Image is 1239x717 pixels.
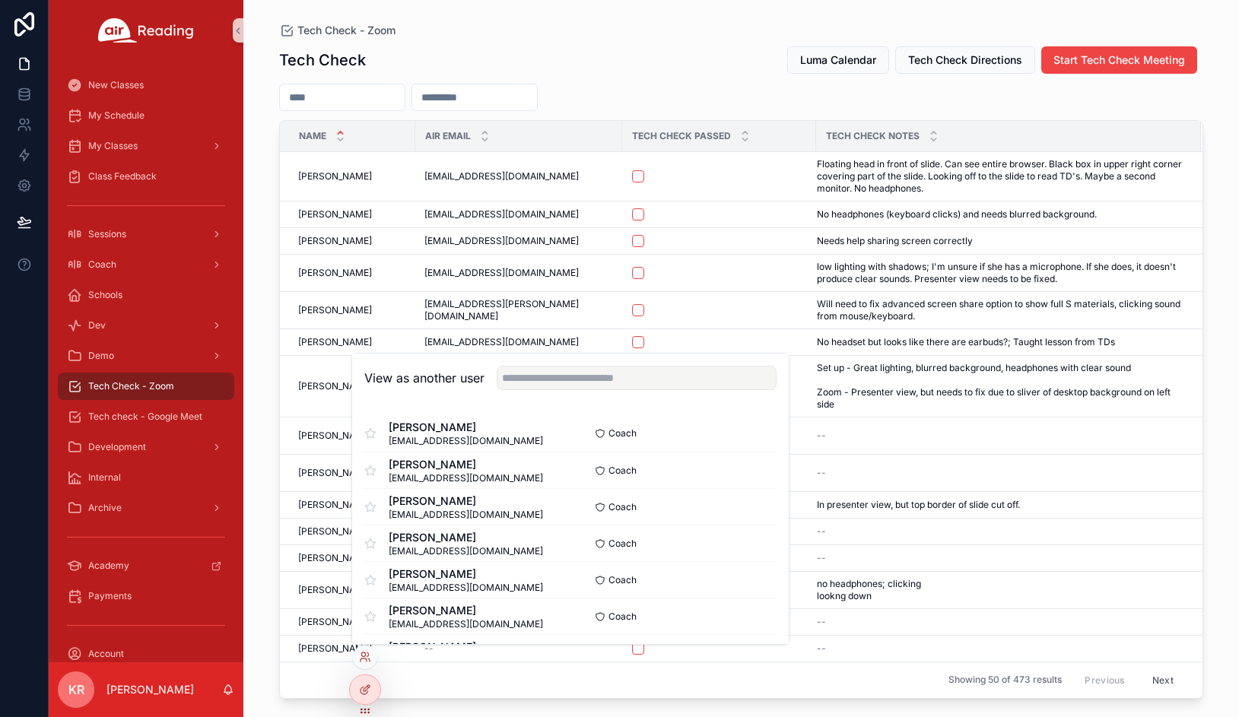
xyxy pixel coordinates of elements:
span: [EMAIL_ADDRESS][DOMAIN_NAME] [389,545,543,557]
span: In presenter view, but top border of slide cut off. [817,499,1020,511]
span: [EMAIL_ADDRESS][DOMAIN_NAME] [389,472,543,484]
a: Set up - Great lighting, blurred background, headphones with clear sound Zoom - Presenter view, b... [817,362,1183,411]
a: -- [817,430,1183,442]
a: Development [58,433,234,461]
span: [PERSON_NAME] [389,530,543,545]
span: Start Tech Check Meeting [1053,52,1185,68]
span: Air Email [425,130,471,142]
span: no headphones; clicking lookng down [817,578,978,602]
a: [PERSON_NAME] [298,380,406,392]
a: Archive [58,494,234,522]
a: [PERSON_NAME] [298,584,406,596]
h1: Tech Check [279,49,366,71]
a: [EMAIL_ADDRESS][PERSON_NAME][DOMAIN_NAME] [424,298,613,322]
a: My Schedule [58,102,234,129]
div: scrollable content [49,61,243,662]
span: -- [817,642,826,655]
span: Coach [608,574,637,586]
span: [EMAIL_ADDRESS][DOMAIN_NAME] [424,170,579,182]
span: Tech Check - Zoom [88,380,174,392]
span: Name [299,130,326,142]
a: Account [58,640,234,668]
span: No headset but looks like there are earbuds?; Taught lesson from TDs [817,336,1115,348]
span: [PERSON_NAME] [298,304,372,316]
span: [PERSON_NAME] [389,420,543,435]
a: Sessions [58,220,234,248]
span: [EMAIL_ADDRESS][DOMAIN_NAME] [424,208,579,220]
a: My Classes [58,132,234,160]
span: New Classes [88,79,144,91]
span: [PERSON_NAME] [298,208,372,220]
span: [PERSON_NAME] [298,170,372,182]
span: [EMAIL_ADDRESS][DOMAIN_NAME] [424,336,579,348]
span: Sessions [88,228,126,240]
span: Coach [608,538,637,550]
span: Archive [88,502,122,514]
a: [EMAIL_ADDRESS][DOMAIN_NAME] [424,267,613,279]
a: -- [817,616,1183,628]
a: -- [817,467,1183,479]
span: [PERSON_NAME] [298,499,372,511]
a: [PERSON_NAME] [298,642,406,655]
a: [PERSON_NAME] [298,552,406,564]
a: New Classes [58,71,234,99]
a: Coach [58,251,234,278]
span: Internal [88,471,121,484]
span: Coach [608,611,637,623]
a: Class Feedback [58,163,234,190]
span: [PERSON_NAME] [298,430,372,442]
a: [PERSON_NAME] [298,267,406,279]
span: [PERSON_NAME] [389,603,543,618]
a: Payments [58,582,234,610]
a: Needs help sharing screen correctly [817,235,1183,247]
span: [EMAIL_ADDRESS][DOMAIN_NAME] [389,582,543,594]
span: Coach [608,465,637,477]
span: -- [817,552,826,564]
a: [PERSON_NAME] [298,170,406,182]
span: Floating head in front of slide. Can see entire browser. Black box in upper right corner covering... [817,158,1183,195]
span: [PERSON_NAME] [298,616,372,628]
a: Dev [58,312,234,339]
a: [PERSON_NAME] [298,235,406,247]
span: Needs help sharing screen correctly [817,235,973,247]
span: [PERSON_NAME] [298,552,372,564]
a: [EMAIL_ADDRESS][DOMAIN_NAME] [424,235,613,247]
a: Tech check - Google Meet [58,403,234,430]
span: Demo [88,350,114,362]
span: Tech Check Directions [908,52,1022,68]
span: Payments [88,590,132,602]
a: Internal [58,464,234,491]
span: Schools [88,289,122,301]
span: Tech Check Passed [632,130,731,142]
span: [PERSON_NAME] [389,639,543,655]
span: -- [817,430,826,442]
a: no headphones; clicking lookng down [817,578,1183,602]
button: Next [1142,668,1184,692]
span: [PERSON_NAME] [389,566,543,582]
span: Development [88,441,146,453]
a: [PERSON_NAME] [298,430,406,442]
a: No headphones (keyboard clicks) and needs blurred background. [817,208,1183,220]
a: -- [424,642,613,655]
a: Will need to fix advanced screen share option to show full S materials, clicking sound from mouse... [817,298,1183,322]
a: low lighting with shadows; I'm unsure if she has a microphone. If she does, it doesn't produce cl... [817,261,1183,285]
a: [EMAIL_ADDRESS][DOMAIN_NAME] [424,208,613,220]
span: Coach [88,259,116,271]
span: [EMAIL_ADDRESS][DOMAIN_NAME] [424,267,579,279]
button: Luma Calendar [787,46,889,74]
span: Coach [608,427,637,439]
span: [PERSON_NAME] [298,525,372,538]
a: -- [817,552,1183,564]
span: Coach [608,501,637,513]
span: [PERSON_NAME] [298,380,372,392]
span: Class Feedback [88,170,157,182]
span: Luma Calendar [800,52,876,68]
button: Tech Check Directions [895,46,1035,74]
a: Tech Check - Zoom [58,373,234,400]
a: No headset but looks like there are earbuds?; Taught lesson from TDs [817,336,1183,348]
span: -- [817,616,826,628]
span: [PERSON_NAME] [298,235,372,247]
h2: View as another user [364,369,484,387]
